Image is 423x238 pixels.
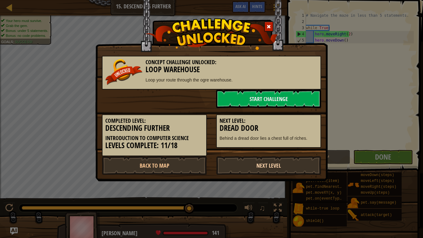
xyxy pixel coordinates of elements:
span: Concept Challenge Unlocked: [146,58,216,66]
h3: Dread Door [220,124,318,132]
p: Loop your route through the ogre warehouse. [105,77,318,83]
h5: Introduction to Computer Science [105,135,203,141]
h5: Next Level: [220,118,318,124]
p: Behind a dread door lies a chest full of riches. [220,135,318,141]
img: unlocked_banner.png [105,59,142,85]
a: Back to Map [102,156,207,175]
h5: Completed Level: [105,118,203,124]
h3: Descending Further [105,124,203,132]
h3: Levels Complete: 11/18 [105,141,203,150]
h3: Loop Warehouse [105,65,318,74]
img: challenge_unlocked.png [145,18,278,50]
a: Start Challenge [216,90,321,108]
a: Next Level [216,156,321,175]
